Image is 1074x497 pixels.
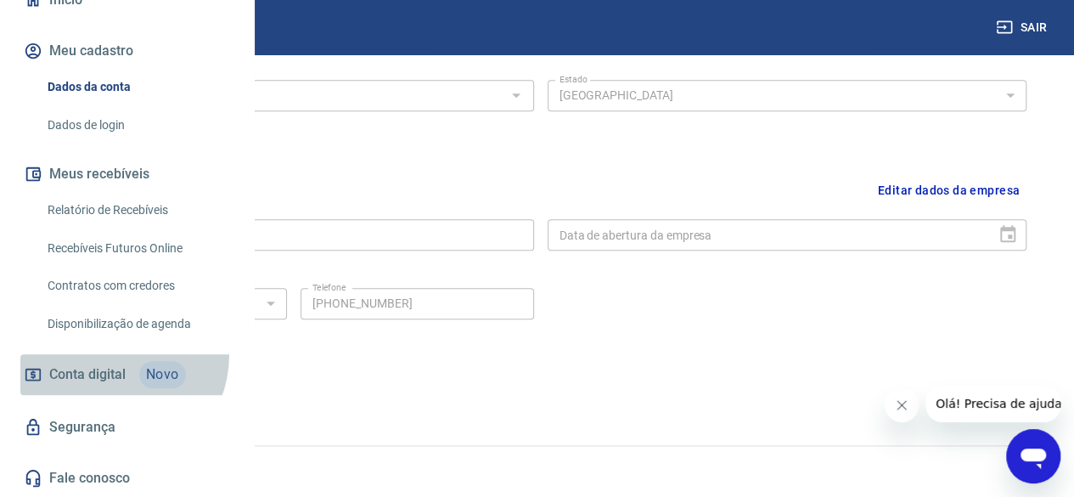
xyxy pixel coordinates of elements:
[20,409,233,446] a: Segurança
[41,307,233,342] a: Disponibilização de agenda
[10,12,143,25] span: Olá! Precisa de ajuda?
[871,169,1026,212] button: Editar dados da empresa
[559,72,588,85] label: Estado
[992,12,1054,43] button: Sair
[41,268,233,303] a: Contratos com credores
[548,219,985,251] input: DD/MM/YYYY
[41,108,233,143] a: Dados de login
[1006,429,1060,483] iframe: Botão para abrir a janela de mensagens
[20,32,233,70] button: Meu cadastro
[20,460,233,497] a: Fale conosco
[312,280,346,293] label: Telefone
[41,460,1033,477] p: 2025 ©
[885,388,919,422] iframe: Fechar mensagem
[20,155,233,193] button: Meus recebíveis
[20,354,233,395] a: Conta digitalNovo
[139,361,186,388] span: Novo
[925,385,1060,422] iframe: Mensagem da empresa
[59,85,501,106] input: Digite aqui algumas palavras para buscar a cidade
[41,70,233,104] a: Dados da conta
[41,231,233,266] a: Recebíveis Futuros Online
[49,363,126,387] span: Conta digital
[41,193,233,228] a: Relatório de Recebíveis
